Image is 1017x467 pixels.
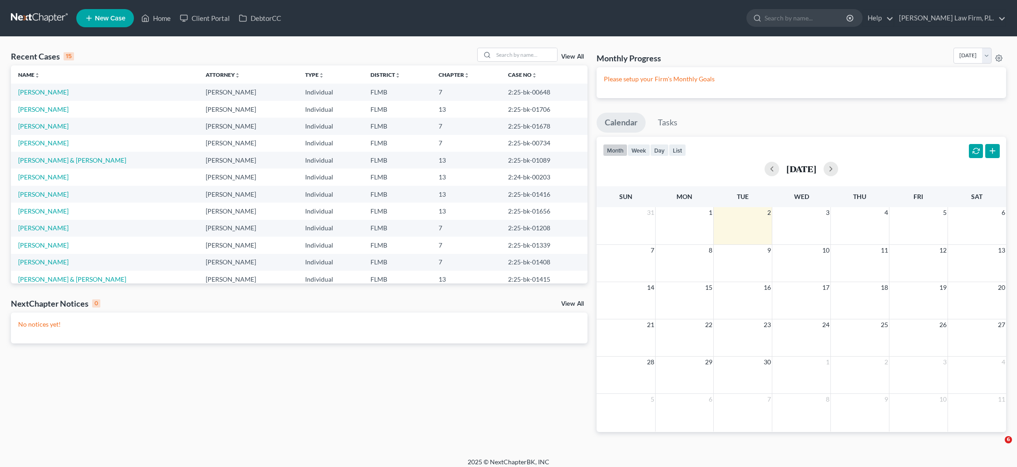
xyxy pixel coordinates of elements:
td: Individual [298,152,363,169]
td: 13 [431,169,501,185]
td: [PERSON_NAME] [198,271,298,288]
span: 16 [763,282,772,293]
span: 19 [938,282,948,293]
a: View All [561,54,584,60]
button: list [669,144,686,156]
td: 2:25-bk-01089 [501,152,587,169]
button: month [603,144,627,156]
td: FLMB [363,220,431,237]
span: 1 [708,207,713,218]
p: Please setup your Firm's Monthly Goals [604,75,999,84]
p: No notices yet! [18,320,580,329]
td: Individual [298,169,363,185]
div: 0 [92,299,100,308]
span: 17 [821,282,830,293]
a: [PERSON_NAME] & [PERSON_NAME] [18,275,126,283]
td: Individual [298,203,363,219]
td: 2:25-bk-01678 [501,118,587,134]
span: 2 [766,207,772,218]
div: 15 [64,52,74,60]
a: Nameunfold_more [18,71,40,78]
a: [PERSON_NAME] [18,122,69,130]
i: unfold_more [395,73,400,78]
a: Client Portal [175,10,234,26]
td: Individual [298,84,363,100]
td: 2:25-bk-01408 [501,254,587,271]
span: 24 [821,319,830,330]
td: Individual [298,101,363,118]
td: [PERSON_NAME] [198,101,298,118]
span: 4 [1001,357,1006,368]
td: 7 [431,254,501,271]
td: 13 [431,203,501,219]
iframe: Intercom live chat [986,436,1008,458]
a: DebtorCC [234,10,286,26]
a: [PERSON_NAME] [18,190,69,198]
td: 7 [431,220,501,237]
span: Mon [676,193,692,200]
span: 6 [708,394,713,405]
td: 13 [431,186,501,203]
td: Individual [298,135,363,152]
td: 2:25-bk-01706 [501,101,587,118]
td: FLMB [363,271,431,288]
td: FLMB [363,84,431,100]
td: [PERSON_NAME] [198,254,298,271]
td: FLMB [363,118,431,134]
a: [PERSON_NAME] & [PERSON_NAME] [18,156,126,164]
a: View All [561,301,584,307]
span: 11 [880,245,889,256]
input: Search by name... [765,10,848,26]
span: 5 [942,207,948,218]
h2: [DATE] [786,164,816,174]
td: [PERSON_NAME] [198,203,298,219]
td: 7 [431,118,501,134]
td: 2:25-bk-01415 [501,271,587,288]
td: Individual [298,220,363,237]
a: [PERSON_NAME] [18,88,69,96]
a: Attorneyunfold_more [206,71,240,78]
span: 6 [1001,207,1006,218]
span: 22 [704,319,713,330]
span: Tue [737,193,749,200]
a: Calendar [597,113,646,133]
span: 12 [938,245,948,256]
td: [PERSON_NAME] [198,118,298,134]
td: 2:25-bk-01339 [501,237,587,253]
i: unfold_more [464,73,469,78]
span: 5 [650,394,655,405]
i: unfold_more [532,73,537,78]
a: Home [137,10,175,26]
td: Individual [298,237,363,253]
td: Individual [298,254,363,271]
span: 2 [884,357,889,368]
span: 14 [646,282,655,293]
td: FLMB [363,169,431,185]
span: Fri [913,193,923,200]
td: 2:24-bk-00203 [501,169,587,185]
td: 7 [431,237,501,253]
td: 2:25-bk-00648 [501,84,587,100]
div: NextChapter Notices [11,298,100,309]
span: 31 [646,207,655,218]
td: [PERSON_NAME] [198,152,298,169]
td: 7 [431,135,501,152]
td: [PERSON_NAME] [198,220,298,237]
span: 28 [646,357,655,368]
td: FLMB [363,186,431,203]
td: FLMB [363,135,431,152]
td: FLMB [363,254,431,271]
a: [PERSON_NAME] [18,241,69,249]
span: 10 [821,245,830,256]
span: 8 [825,394,830,405]
button: day [650,144,669,156]
td: 2:25-bk-00734 [501,135,587,152]
span: 21 [646,319,655,330]
span: Thu [853,193,866,200]
div: Recent Cases [11,51,74,62]
span: 6 [1005,436,1012,443]
span: 26 [938,319,948,330]
a: [PERSON_NAME] [18,258,69,266]
td: 2:25-bk-01656 [501,203,587,219]
span: 8 [708,245,713,256]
